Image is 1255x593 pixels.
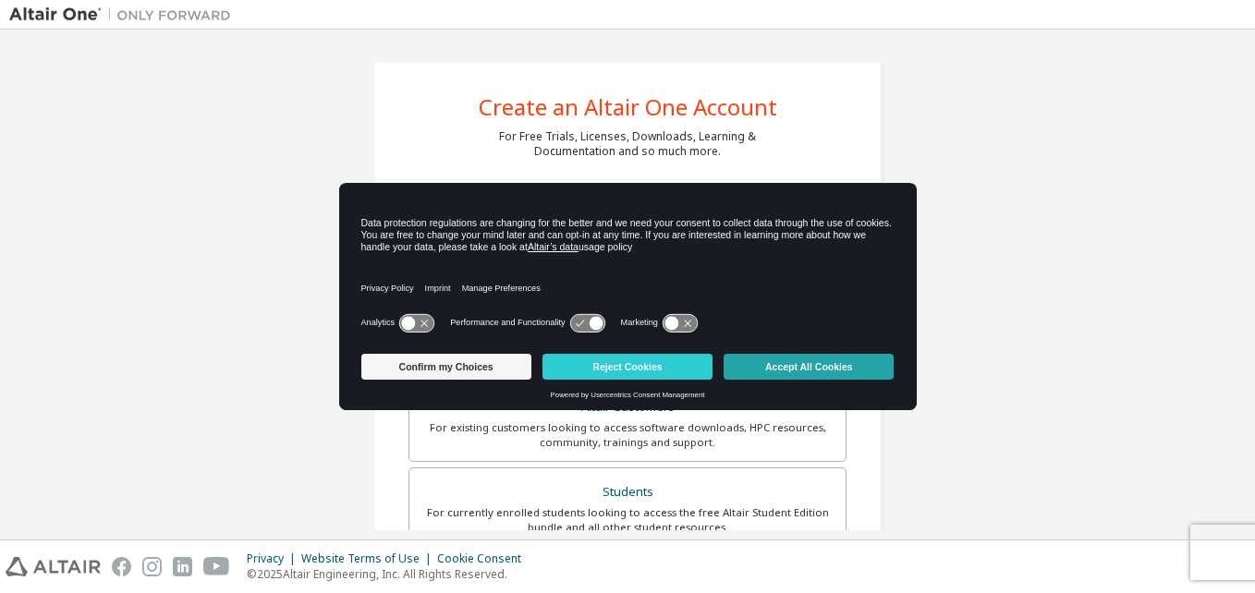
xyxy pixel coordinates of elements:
img: instagram.svg [142,557,162,576]
div: For currently enrolled students looking to access the free Altair Student Edition bundle and all ... [420,505,835,535]
img: altair_logo.svg [6,557,101,576]
img: facebook.svg [112,557,131,576]
div: For Free Trials, Licenses, Downloads, Learning & Documentation and so much more. [499,129,756,159]
img: youtube.svg [203,557,230,576]
div: Cookie Consent [437,551,532,566]
img: linkedin.svg [173,557,192,576]
div: Website Terms of Use [301,551,437,566]
div: Privacy [247,551,301,566]
div: For existing customers looking to access software downloads, HPC resources, community, trainings ... [420,420,835,450]
img: Altair One [9,6,240,24]
p: © 2025 Altair Engineering, Inc. All Rights Reserved. [247,566,532,582]
div: Students [420,479,835,505]
div: Create an Altair One Account [479,96,777,118]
